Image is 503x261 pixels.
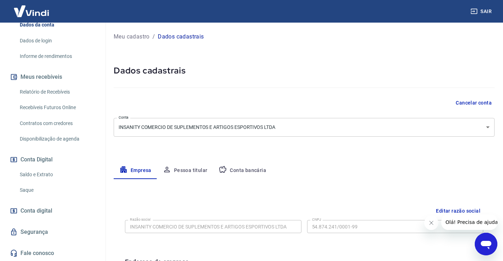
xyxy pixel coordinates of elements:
[8,69,97,85] button: Meus recebíveis
[17,34,97,48] a: Dados de login
[157,162,213,179] button: Pessoa titular
[17,18,97,32] a: Dados da conta
[475,233,497,255] iframe: Botão para abrir a janela de mensagens
[152,32,155,41] p: /
[119,115,128,120] label: Conta
[17,49,97,64] a: Informe de rendimentos
[17,132,97,146] a: Disponibilização de agenda
[17,85,97,99] a: Relatório de Recebíveis
[433,204,483,218] button: Editar razão social
[312,217,321,222] label: CNPJ
[8,224,97,240] a: Segurança
[17,100,97,115] a: Recebíveis Futuros Online
[114,65,495,76] h5: Dados cadastrais
[441,214,497,230] iframe: Mensagem da empresa
[17,116,97,131] a: Contratos com credores
[114,162,157,179] button: Empresa
[4,5,59,11] span: Olá! Precisa de ajuda?
[158,32,204,41] p: Dados cadastrais
[8,245,97,261] a: Fale conosco
[469,5,495,18] button: Sair
[8,0,54,22] img: Vindi
[424,216,438,230] iframe: Fechar mensagem
[453,96,495,109] button: Cancelar conta
[17,183,97,197] a: Saque
[20,206,52,216] span: Conta digital
[8,152,97,167] button: Conta Digital
[213,162,272,179] button: Conta bancária
[114,118,495,137] div: INSANITY COMERCIO DE SUPLEMENTOS E ARTIGOS ESPORTIVOS LTDA
[8,203,97,219] a: Conta digital
[17,167,97,182] a: Saldo e Extrato
[114,32,150,41] a: Meu cadastro
[130,217,151,222] label: Razão social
